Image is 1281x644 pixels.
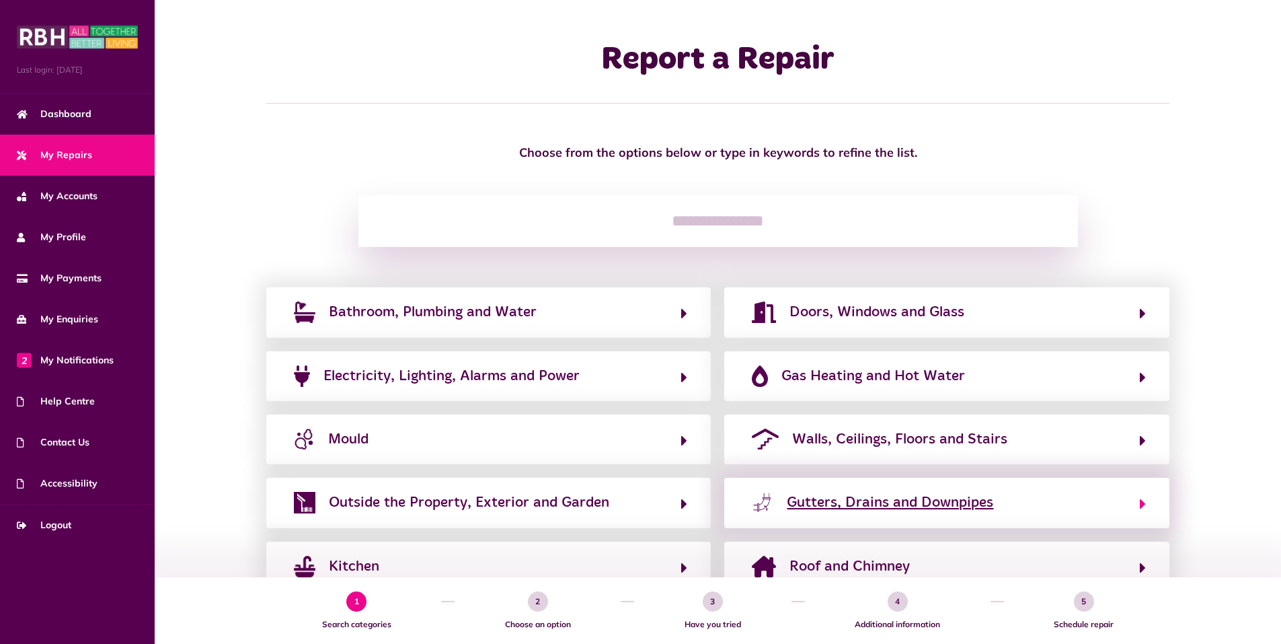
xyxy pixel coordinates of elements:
button: Bathroom, Plumbing and Water [290,301,687,324]
img: MyRBH [17,24,138,50]
span: Contact Us [17,435,89,450]
button: Kitchen [290,555,687,578]
button: Doors, Windows and Glass [748,301,1145,324]
span: Gutters, Drains and Downpipes [787,492,993,513]
span: Walls, Ceilings, Floors and Stairs [792,429,1007,450]
span: My Repairs [17,148,92,162]
span: Roof and Chimney [789,556,910,577]
span: 2 [17,353,32,367]
strong: Choose from the options below or type in keywords to refine the list. [519,145,917,160]
span: Choose an option [461,618,614,631]
h1: Report a Repair [450,40,986,79]
span: Help Centre [17,394,95,408]
span: 5 [1074,592,1094,612]
span: Bathroom, Plumbing and Water [329,301,537,323]
span: Dashboard [17,107,91,121]
button: Electricity, Lighting, Alarms and Power [290,365,687,388]
button: Mould [290,428,687,451]
button: Gutters, Drains and Downpipes [748,491,1145,514]
span: Schedule repair [1011,618,1157,631]
img: sink.png [294,556,315,577]
span: Have you tried [641,618,784,631]
span: Search categories [278,618,434,631]
img: mould-icon.jpg [294,429,315,450]
img: fire-flame-simple-solid-purple.png [752,365,768,387]
span: My Payments [17,271,102,285]
span: Mould [328,429,368,450]
span: Logout [17,518,71,532]
span: My Accounts [17,189,98,203]
img: bath.png [294,301,315,323]
span: 2 [528,592,548,612]
span: My Enquiries [17,312,98,326]
span: 3 [703,592,723,612]
img: door-open-solid-purple.png [752,301,776,323]
span: 1 [346,592,366,612]
span: Electricity, Lighting, Alarms and Power [323,365,580,387]
span: Doors, Windows and Glass [789,301,964,323]
img: plug-solid-purple.png [294,365,310,387]
button: Roof and Chimney [748,555,1145,578]
img: external.png [294,492,315,513]
span: Kitchen [329,556,379,577]
img: house-chimney-solid-purple.png [752,556,776,577]
span: 4 [888,592,908,612]
img: roof-stairs-purple.png [752,429,779,450]
span: Outside the Property, Exterior and Garden [329,492,609,513]
button: Walls, Ceilings, Floors and Stairs [748,428,1145,451]
button: Outside the Property, Exterior and Garden [290,491,687,514]
span: Additional information [812,618,984,631]
span: My Profile [17,230,86,244]
button: Gas Heating and Hot Water [748,365,1145,388]
span: My Notifications [17,353,114,367]
span: Gas Heating and Hot Water [781,365,965,387]
img: leaking-pipe.png [752,492,773,513]
span: Accessibility [17,476,98,491]
span: Last login: [DATE] [17,64,138,76]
